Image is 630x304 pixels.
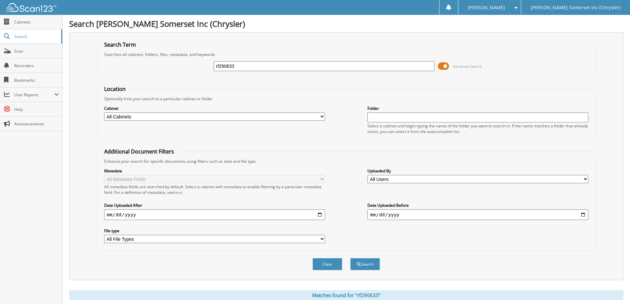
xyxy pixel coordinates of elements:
[104,106,325,111] label: Cabinet
[101,96,592,102] div: Optionally limit your search to a particular cabinet or folder
[101,158,592,164] div: Enhance your search for specific documents using filters such as date and file type.
[14,48,59,54] span: Scan
[367,168,588,174] label: Uploaded By
[14,107,59,112] span: Help
[14,77,59,83] span: Bookmarks
[69,290,623,300] div: Matches found for "rf290633"
[104,209,325,220] input: start
[313,258,342,270] button: Clear
[101,148,177,155] legend: Additional Document Filters
[7,3,56,12] img: scan123-logo-white.svg
[367,123,588,134] div: Select a cabinet and begin typing the name of the folder you want to search in. If the name match...
[101,85,129,93] legend: Location
[101,41,139,48] legend: Search Term
[104,202,325,208] label: Date Uploaded After
[14,121,59,127] span: Announcements
[531,6,620,10] span: [PERSON_NAME] Somerset Inc (Chrysler)
[468,6,505,10] span: [PERSON_NAME]
[453,64,482,69] span: Advanced Search
[14,34,58,39] span: Search
[367,202,588,208] label: Date Uploaded Before
[104,184,325,195] div: All metadata fields are searched by default. Select a cabinet with metadata to enable filtering b...
[14,19,59,25] span: Cabinets
[104,168,325,174] label: Metadata
[367,106,588,111] label: Folder
[14,63,59,68] span: Reminders
[101,52,592,57] div: Searches all cabinets, folders, files, metadata, and keywords
[69,18,623,29] h1: Search [PERSON_NAME] Somerset Inc (Chrysler)
[104,228,325,234] label: File type
[350,258,380,270] button: Search
[174,190,182,195] a: here
[14,92,54,98] span: User Reports
[367,209,588,220] input: end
